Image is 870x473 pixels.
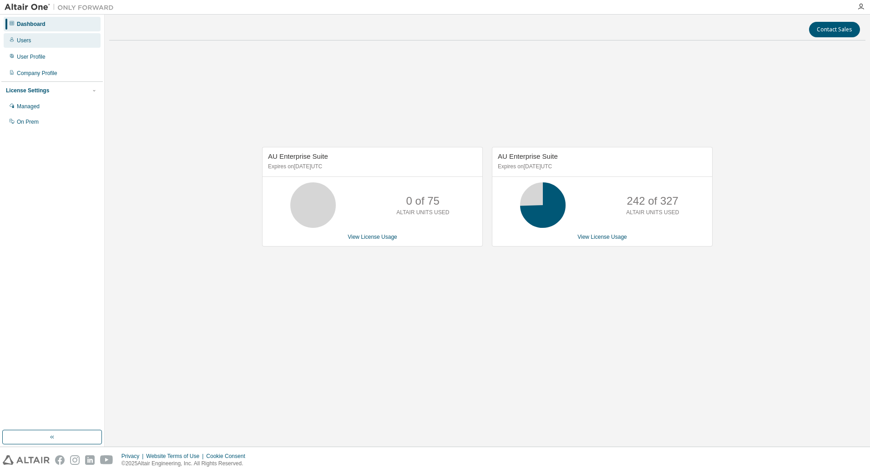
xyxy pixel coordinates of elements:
div: Managed [17,103,40,110]
img: youtube.svg [100,455,113,465]
p: ALTAIR UNITS USED [626,209,679,216]
img: altair_logo.svg [3,455,50,465]
div: Website Terms of Use [146,453,206,460]
div: Cookie Consent [206,453,250,460]
div: On Prem [17,118,39,126]
button: Contact Sales [809,22,860,37]
div: Users [17,37,31,44]
p: 0 of 75 [406,193,440,209]
p: 242 of 327 [627,193,678,209]
div: Company Profile [17,70,57,77]
img: linkedin.svg [85,455,95,465]
div: User Profile [17,53,46,60]
a: View License Usage [348,234,397,240]
p: © 2025 Altair Engineering, Inc. All Rights Reserved. [121,460,251,468]
img: Altair One [5,3,118,12]
p: Expires on [DATE] UTC [498,163,704,171]
span: AU Enterprise Suite [498,152,558,160]
img: facebook.svg [55,455,65,465]
div: Privacy [121,453,146,460]
p: Expires on [DATE] UTC [268,163,475,171]
div: License Settings [6,87,49,94]
a: View License Usage [577,234,627,240]
div: Dashboard [17,20,46,28]
img: instagram.svg [70,455,80,465]
span: AU Enterprise Suite [268,152,328,160]
p: ALTAIR UNITS USED [396,209,449,216]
